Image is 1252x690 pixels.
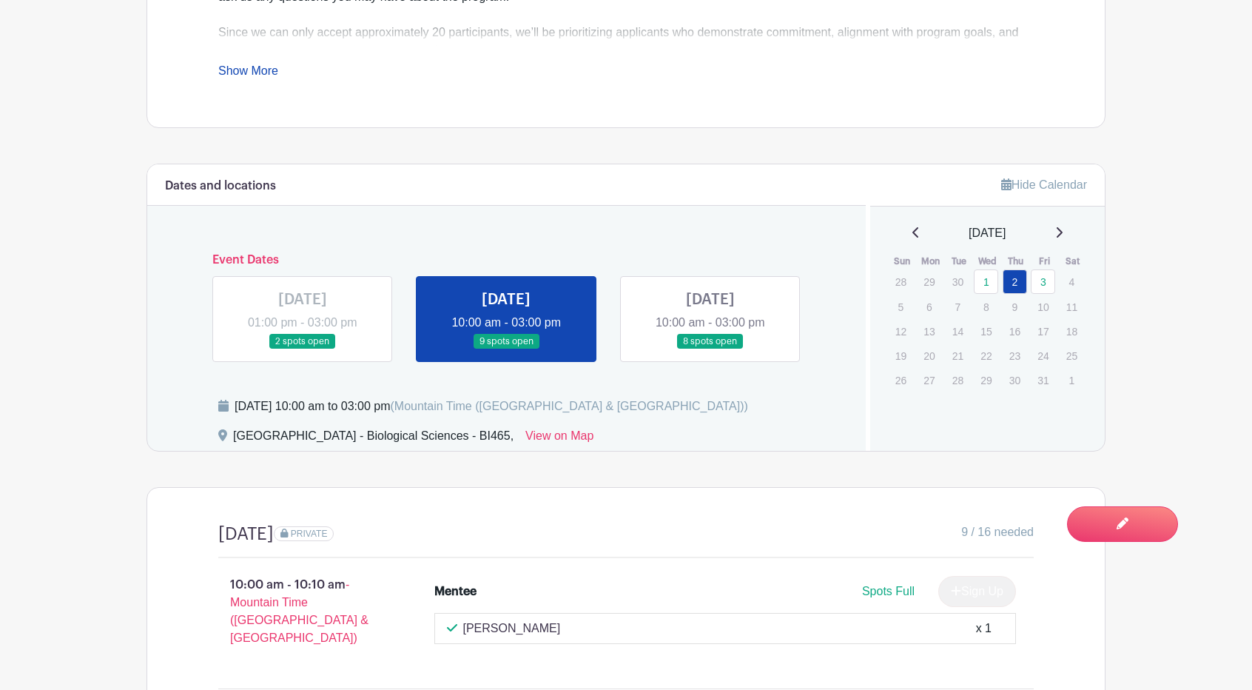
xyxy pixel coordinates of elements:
h4: [DATE] [218,523,274,545]
span: 9 / 16 needed [961,523,1034,541]
div: x 1 [976,620,992,637]
th: Wed [973,254,1002,269]
p: 20 [917,344,941,367]
th: Fri [1030,254,1059,269]
p: 5 [889,295,913,318]
p: 15 [974,320,998,343]
span: (Mountain Time ([GEOGRAPHIC_DATA] & [GEOGRAPHIC_DATA])) [390,400,747,412]
th: Tue [945,254,974,269]
a: View on Map [525,427,593,451]
p: 21 [946,344,970,367]
p: 26 [889,369,913,392]
a: 1 [974,269,998,294]
p: [PERSON_NAME] [463,620,561,637]
a: Show More [218,64,278,83]
p: 28 [889,270,913,293]
p: 10 [1031,295,1055,318]
p: 7 [946,295,970,318]
p: 17 [1031,320,1055,343]
p: 30 [946,270,970,293]
div: Since we can only accept approximately 20 participants, we’ll be prioritizing applicants who demo... [218,24,1034,77]
p: 31 [1031,369,1055,392]
p: 18 [1060,320,1084,343]
a: 2 [1003,269,1027,294]
a: 3 [1031,269,1055,294]
span: - Mountain Time ([GEOGRAPHIC_DATA] & [GEOGRAPHIC_DATA]) [230,578,368,644]
span: Spots Full [862,585,915,597]
p: 29 [974,369,998,392]
p: 23 [1003,344,1027,367]
p: 25 [1060,344,1084,367]
h6: Event Dates [201,253,812,267]
p: 24 [1031,344,1055,367]
th: Thu [1002,254,1031,269]
p: 10:00 am - 10:10 am [195,570,411,653]
p: 27 [917,369,941,392]
p: 9 [1003,295,1027,318]
p: 13 [917,320,941,343]
p: 4 [1060,270,1084,293]
div: [DATE] 10:00 am to 03:00 pm [235,398,748,415]
p: 22 [974,344,998,367]
p: 12 [889,320,913,343]
p: 19 [889,344,913,367]
div: [GEOGRAPHIC_DATA] - Biological Sciences - BI465, [233,427,514,451]
p: 1 [1060,369,1084,392]
th: Sat [1059,254,1088,269]
p: 29 [917,270,941,293]
p: 8 [974,295,998,318]
p: 11 [1060,295,1084,318]
p: 30 [1003,369,1027,392]
span: [DATE] [969,224,1006,242]
h6: Dates and locations [165,179,276,193]
div: Mentee [434,583,477,600]
p: 6 [917,295,941,318]
th: Mon [916,254,945,269]
p: 14 [946,320,970,343]
th: Sun [888,254,917,269]
a: Hide Calendar [1001,178,1087,191]
span: PRIVATE [291,529,328,539]
p: 16 [1003,320,1027,343]
p: 28 [946,369,970,392]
